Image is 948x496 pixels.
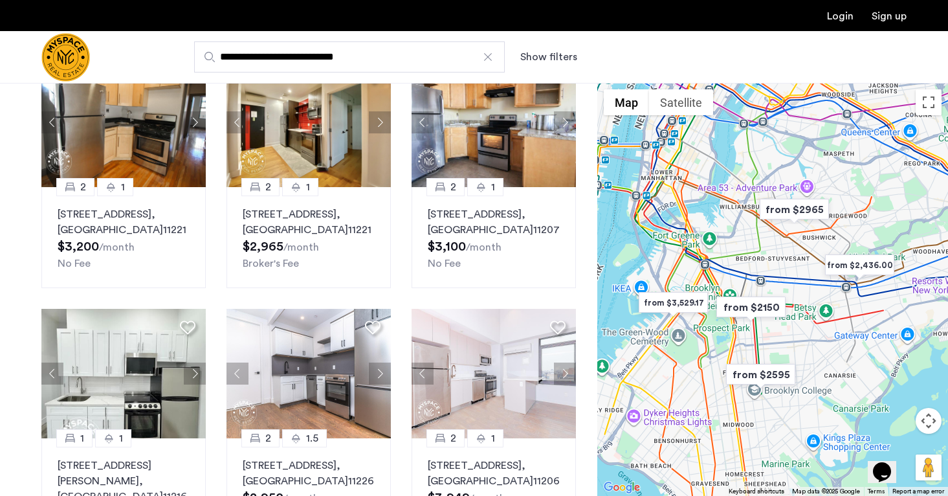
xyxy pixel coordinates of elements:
[554,111,576,133] button: Next apartment
[369,363,391,385] button: Next apartment
[820,251,899,280] div: from $2,436.00
[283,242,319,253] sub: /month
[226,187,391,288] a: 21[STREET_ADDRESS], [GEOGRAPHIC_DATA]11221Broker's Fee
[428,207,560,238] p: [STREET_ADDRESS] 11207
[243,258,299,269] span: Broker's Fee
[466,242,502,253] sub: /month
[721,360,800,389] div: from $2595
[306,431,318,446] span: 1.5
[41,363,63,385] button: Previous apartment
[649,89,713,115] button: Show satellite imagery
[711,293,791,322] div: from $2150
[916,89,942,115] button: Toggle fullscreen view
[226,58,391,187] img: 22_638465686471895826.png
[265,179,271,195] span: 2
[121,179,125,195] span: 1
[554,363,576,385] button: Next apartment
[265,431,271,446] span: 2
[827,11,854,21] a: Login
[872,11,907,21] a: Registration
[491,179,495,195] span: 1
[58,258,91,269] span: No Fee
[41,33,90,82] a: Cazamio Logo
[369,111,391,133] button: Next apartment
[243,240,283,253] span: $2,965
[226,111,248,133] button: Previous apartment
[41,33,90,82] img: logo
[226,309,391,438] img: 1997_638555300097058453.jpeg
[601,479,643,496] a: Open this area in Google Maps (opens a new window)
[99,242,135,253] sub: /month
[58,240,99,253] span: $3,200
[916,455,942,480] button: Drag Pegman onto the map to open Street View
[601,479,643,496] img: Google
[792,488,860,495] span: Map data ©2025 Google
[412,58,576,187] img: 1996_638259928296036174.png
[306,179,310,195] span: 1
[412,309,576,438] img: 2008_638586461592499524.jpeg
[916,408,942,434] button: Map camera controls
[634,288,713,317] div: from $3,529.17
[450,431,456,446] span: 2
[868,487,885,496] a: Terms (opens in new tab)
[80,179,86,195] span: 2
[412,187,576,288] a: 21[STREET_ADDRESS], [GEOGRAPHIC_DATA]11207No Fee
[491,431,495,446] span: 1
[194,41,505,73] input: Apartment Search
[892,487,944,496] a: Report a map error
[41,309,206,438] img: a8b926f1-9a91-4e5e-b036-feb4fe78ee5d_638812751766421804.jpeg
[428,258,461,269] span: No Fee
[520,49,577,65] button: Show or hide filters
[80,431,84,446] span: 1
[243,458,375,489] p: [STREET_ADDRESS] 11226
[41,58,206,187] img: 1997_638569305739805759.jpeg
[41,111,63,133] button: Previous apartment
[428,240,466,253] span: $3,100
[243,207,375,238] p: [STREET_ADDRESS] 11221
[184,363,206,385] button: Next apartment
[868,444,909,483] iframe: chat widget
[226,363,248,385] button: Previous apartment
[119,431,123,446] span: 1
[755,195,834,224] div: from $2965
[604,89,649,115] button: Show street map
[41,187,206,288] a: 21[STREET_ADDRESS], [GEOGRAPHIC_DATA]11221No Fee
[450,179,456,195] span: 2
[729,487,784,496] button: Keyboard shortcuts
[58,207,190,238] p: [STREET_ADDRESS] 11221
[412,111,434,133] button: Previous apartment
[428,458,560,489] p: [STREET_ADDRESS] 11206
[184,111,206,133] button: Next apartment
[412,363,434,385] button: Previous apartment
